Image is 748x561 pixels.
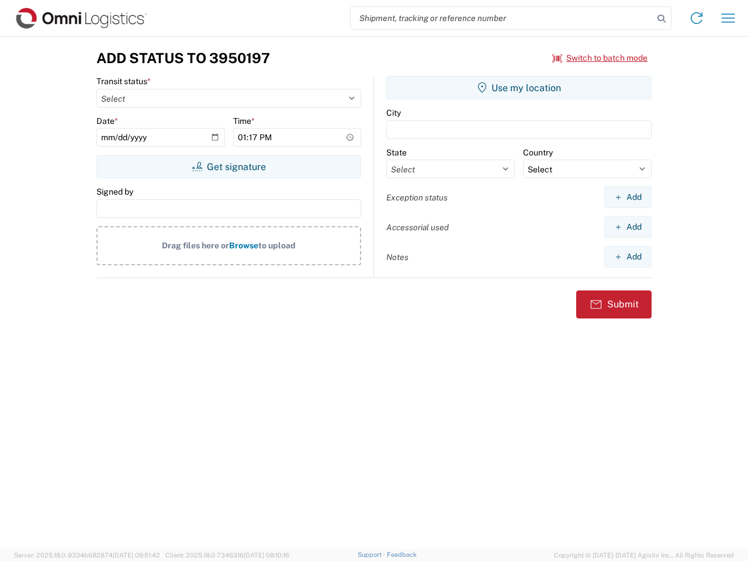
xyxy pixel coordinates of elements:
[604,246,652,268] button: Add
[229,241,258,250] span: Browse
[386,76,652,99] button: Use my location
[96,50,270,67] h3: Add Status to 3950197
[14,552,160,559] span: Server: 2025.18.0-9334b682874
[165,552,289,559] span: Client: 2025.18.0-7346316
[386,108,401,118] label: City
[386,192,448,203] label: Exception status
[233,116,255,126] label: Time
[244,552,289,559] span: [DATE] 08:10:16
[258,241,296,250] span: to upload
[386,147,407,158] label: State
[552,49,647,68] button: Switch to batch mode
[96,76,151,86] label: Transit status
[386,252,408,262] label: Notes
[96,155,361,178] button: Get signature
[113,552,160,559] span: [DATE] 09:51:42
[523,147,553,158] label: Country
[604,186,652,208] button: Add
[351,7,653,29] input: Shipment, tracking or reference number
[386,222,449,233] label: Accessorial used
[604,216,652,238] button: Add
[576,290,652,318] button: Submit
[554,550,734,560] span: Copyright © [DATE]-[DATE] Agistix Inc., All Rights Reserved
[358,551,387,558] a: Support
[96,116,118,126] label: Date
[96,186,133,197] label: Signed by
[387,551,417,558] a: Feedback
[162,241,229,250] span: Drag files here or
